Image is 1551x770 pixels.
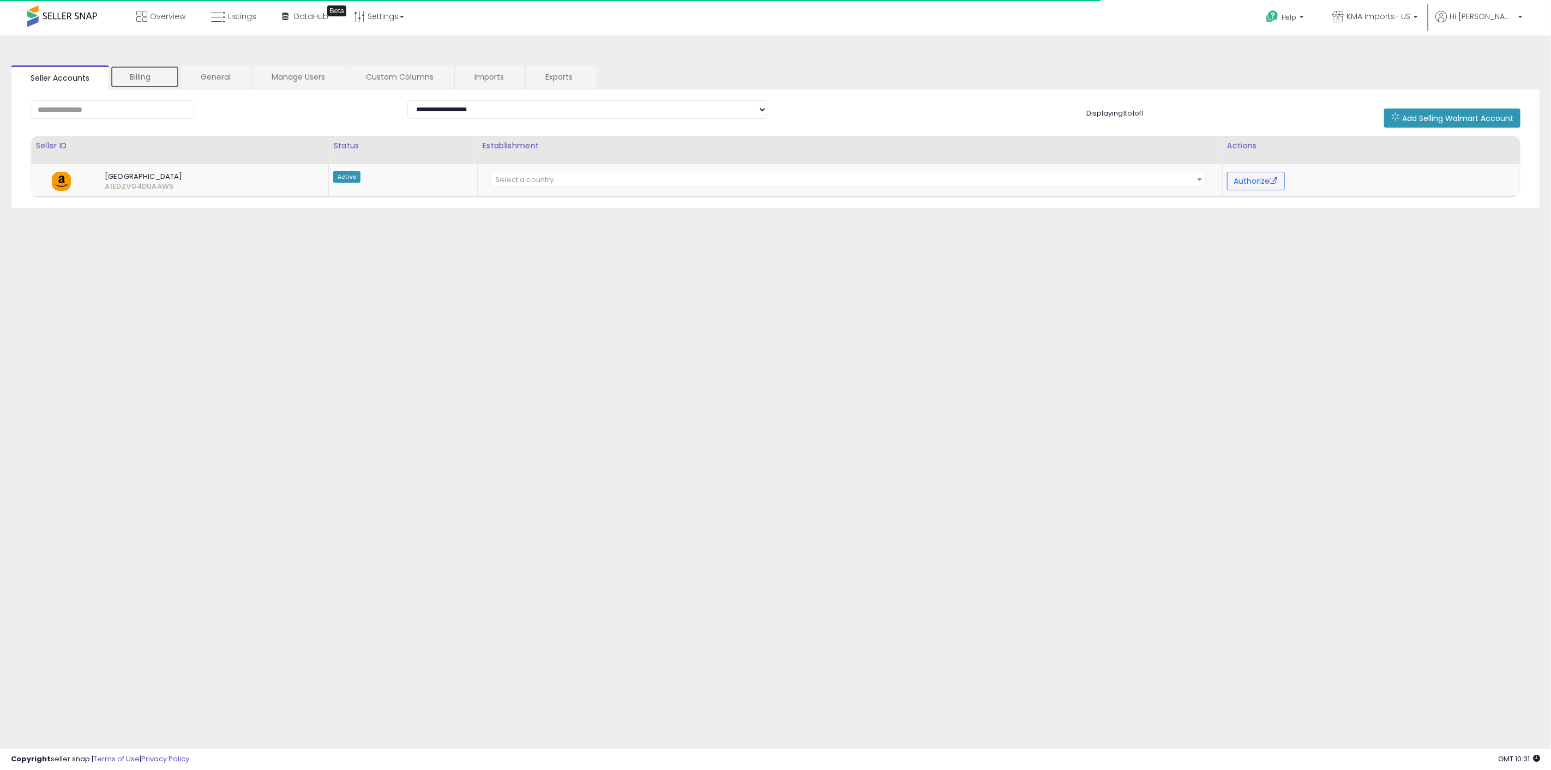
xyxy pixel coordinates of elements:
[1282,13,1296,22] span: Help
[1257,2,1315,35] a: Help
[482,140,1218,152] div: Establishment
[333,171,360,183] span: Active
[150,11,185,22] span: Overview
[35,140,324,152] div: Seller ID
[181,65,250,88] a: General
[327,5,346,16] div: Tooltip anchor
[228,11,256,22] span: Listings
[1346,11,1410,22] span: KMA Imports- US
[1384,109,1520,128] button: Add Selling Walmart Account
[1435,11,1523,35] a: Hi [PERSON_NAME]
[294,11,328,22] span: DataHub
[1265,10,1279,23] i: Get Help
[110,65,179,88] a: Billing
[1450,11,1515,22] span: Hi [PERSON_NAME]
[97,172,304,182] span: [GEOGRAPHIC_DATA]
[1227,172,1285,190] button: Authorize
[97,182,131,191] span: A1EDZVG4DUAAW5
[495,175,554,185] span: Select a country
[52,172,71,191] img: amazon.png
[252,65,345,88] a: Manage Users
[346,65,453,88] a: Custom Columns
[1087,108,1144,118] span: Displaying 1 to 1 of 1
[455,65,524,88] a: Imports
[526,65,596,88] a: Exports
[333,140,473,152] div: Status
[11,65,109,89] a: Seller Accounts
[1402,113,1513,124] span: Add Selling Walmart Account
[1227,140,1516,152] div: Actions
